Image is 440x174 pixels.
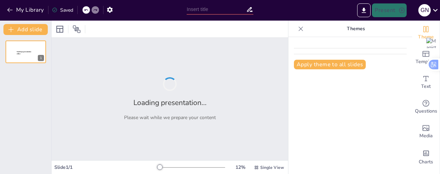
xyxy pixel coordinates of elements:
[52,7,73,13] div: Saved
[418,3,431,17] button: G N
[38,55,44,61] div: 1
[419,158,433,166] span: Charts
[412,144,440,169] div: Add charts and graphs
[418,33,434,41] span: Theme
[416,58,437,66] span: Template
[421,83,431,90] span: Text
[54,24,65,35] div: Layout
[306,21,405,37] p: Themes
[260,165,284,170] span: Single View
[294,60,366,69] button: Apply theme to all slides
[54,164,159,171] div: Slide 1 / 1
[412,70,440,95] div: Add text boxes
[418,4,431,16] div: G N
[5,40,46,63] div: 1
[3,24,48,35] button: Add slide
[415,107,437,115] span: Questions
[372,3,406,17] button: Present
[357,3,371,17] button: Export to PowerPoint
[5,4,47,15] button: My Library
[419,132,433,140] span: Media
[412,45,440,70] div: Add ready made slides
[133,98,207,107] h2: Loading presentation...
[73,25,81,33] span: Position
[187,4,246,14] input: Insert title
[17,51,31,55] span: Sendsteps presentation editor
[412,119,440,144] div: Add images, graphics, shapes or video
[232,164,249,171] div: 12 %
[412,95,440,119] div: Get real-time input from your audience
[124,114,216,121] p: Please wait while we prepare your content
[412,21,440,45] div: Change the overall theme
